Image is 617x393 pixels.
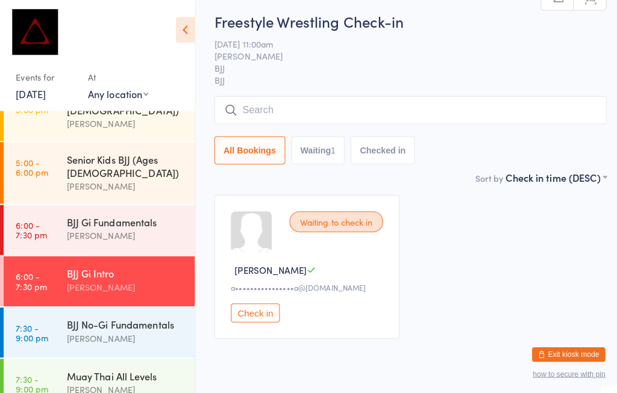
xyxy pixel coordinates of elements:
[287,134,340,162] button: Waiting1
[66,115,182,129] div: [PERSON_NAME]
[66,377,182,391] div: [PERSON_NAME]
[525,365,597,373] button: how to secure with pin
[16,268,46,287] time: 6:00 - 7:30 pm
[211,37,580,49] span: [DATE] 11:00am
[66,212,182,226] div: BJJ Gi Fundamentals
[16,86,45,99] a: [DATE]
[211,49,580,61] span: [PERSON_NAME]
[16,155,48,175] time: 5:00 - 6:00 pm
[327,143,331,153] div: 1
[16,217,46,237] time: 6:00 - 7:30 pm
[231,259,302,272] span: [PERSON_NAME]
[228,299,276,318] button: Check in
[211,61,580,73] span: BJJ
[16,93,48,113] time: 4:10 - 5:00 pm
[66,226,182,240] div: [PERSON_NAME]
[211,94,598,122] input: Search
[66,276,182,290] div: [PERSON_NAME]
[211,134,281,162] button: All Bookings
[87,66,146,86] div: At
[211,73,598,85] span: BJJ
[525,342,597,357] button: Exit kiosk mode
[16,66,75,86] div: Events for
[66,263,182,276] div: BJJ Gi Intro
[211,11,598,31] h2: Freestyle Wrestling Check-in
[4,303,192,353] a: 7:30 -9:00 pmBJJ No-Gi Fundamentals[PERSON_NAME]
[16,369,48,388] time: 7:30 - 9:00 pm
[469,169,496,181] label: Sort by
[66,150,182,177] div: Senior Kids BJJ (Ages [DEMOGRAPHIC_DATA])
[499,168,598,181] div: Check in time (DESC)
[4,253,192,302] a: 6:00 -7:30 pmBJJ Gi Intro[PERSON_NAME]
[346,134,409,162] button: Checked in
[66,327,182,341] div: [PERSON_NAME]
[12,9,57,54] img: Dominance MMA Thomastown
[4,202,192,252] a: 6:00 -7:30 pmBJJ Gi Fundamentals[PERSON_NAME]
[16,318,48,338] time: 7:30 - 9:00 pm
[66,177,182,191] div: [PERSON_NAME]
[228,278,381,288] div: a••••••••••••••••a@[DOMAIN_NAME]
[4,140,192,201] a: 5:00 -6:00 pmSenior Kids BJJ (Ages [DEMOGRAPHIC_DATA])[PERSON_NAME]
[66,314,182,327] div: BJJ No-Gi Fundamentals
[286,208,378,229] div: Waiting to check in
[66,364,182,377] div: Muay Thai All Levels
[87,86,146,99] div: Any location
